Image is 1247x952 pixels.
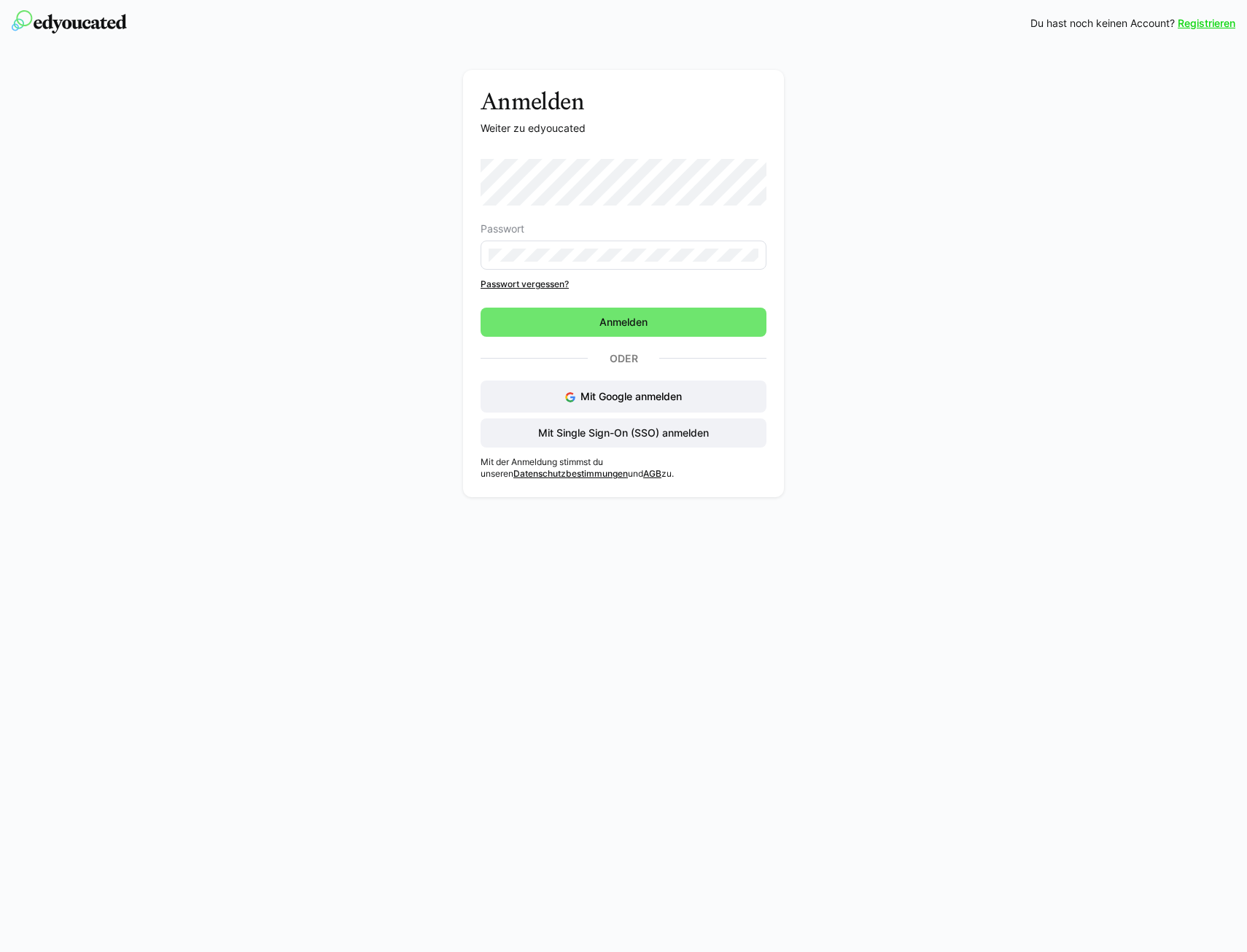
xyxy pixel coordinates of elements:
[643,468,661,479] a: AGB
[481,381,766,413] button: Mit Google anmelden
[481,223,524,235] span: Passwort
[481,121,766,136] p: Weiter zu edyoucated
[597,315,650,329] span: Anmelden
[481,308,766,337] button: Anmelden
[1030,16,1175,31] span: Du hast noch keinen Account?
[588,348,659,369] p: Oder
[536,426,711,440] span: Mit Single Sign-On (SSO) anmelden
[481,87,766,115] h3: Anmelden
[481,278,766,290] a: Passwort vergessen?
[481,456,766,480] p: Mit der Anmeldung stimmst du unseren und zu.
[481,418,766,448] button: Mit Single Sign-On (SSO) anmelden
[12,10,127,34] img: edyoucated
[580,390,682,402] span: Mit Google anmelden
[513,468,628,479] a: Datenschutzbestimmungen
[1178,16,1235,31] a: Registrieren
